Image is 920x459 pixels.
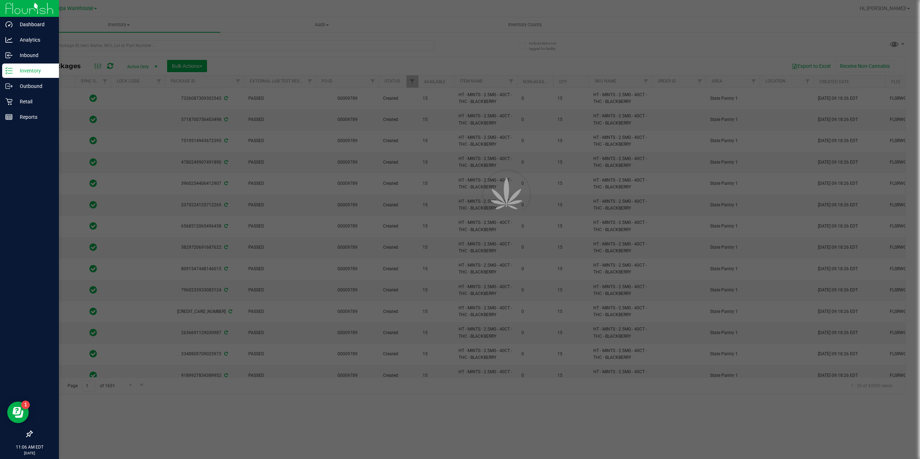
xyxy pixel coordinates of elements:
inline-svg: Analytics [5,36,13,43]
p: Retail [13,97,56,106]
iframe: Resource center [7,402,29,423]
iframe: Resource center unread badge [21,401,30,409]
inline-svg: Outbound [5,83,13,90]
inline-svg: Dashboard [5,21,13,28]
p: Outbound [13,82,56,90]
p: Dashboard [13,20,56,29]
p: 11:06 AM EDT [3,444,56,450]
p: Inbound [13,51,56,60]
p: Reports [13,113,56,121]
inline-svg: Reports [5,113,13,121]
p: [DATE] [3,450,56,456]
p: Inventory [13,66,56,75]
p: Analytics [13,36,56,44]
inline-svg: Inventory [5,67,13,74]
inline-svg: Retail [5,98,13,105]
inline-svg: Inbound [5,52,13,59]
